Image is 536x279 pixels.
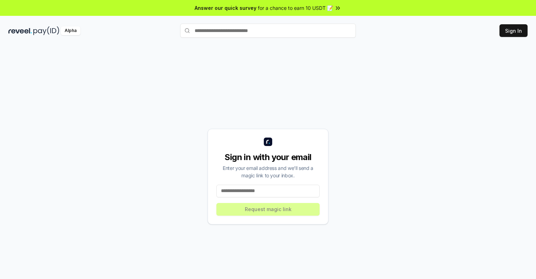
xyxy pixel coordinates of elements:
[33,26,59,35] img: pay_id
[8,26,32,35] img: reveel_dark
[264,138,272,146] img: logo_small
[195,4,256,12] span: Answer our quick survey
[216,152,320,163] div: Sign in with your email
[216,164,320,179] div: Enter your email address and we’ll send a magic link to your inbox.
[499,24,528,37] button: Sign In
[258,4,333,12] span: for a chance to earn 10 USDT 📝
[61,26,80,35] div: Alpha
